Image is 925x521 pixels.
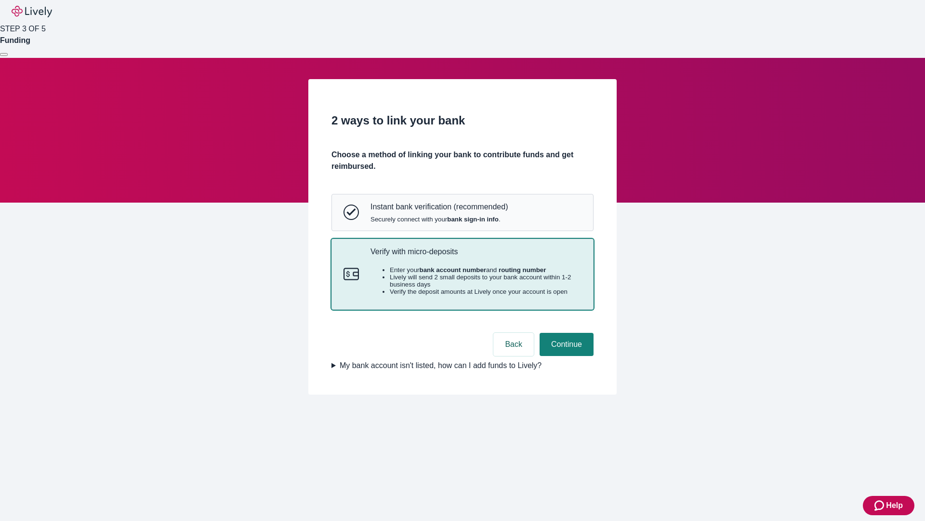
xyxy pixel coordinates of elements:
h4: Choose a method of linking your bank to contribute funds and get reimbursed. [331,149,594,172]
svg: Instant bank verification [344,205,359,220]
strong: bank account number [420,266,487,274]
h2: 2 ways to link your bank [331,112,594,129]
button: Back [493,333,534,356]
img: Lively [12,6,52,17]
li: Verify the deposit amounts at Lively once your account is open [390,288,581,295]
button: Micro-depositsVerify with micro-depositsEnter yourbank account numberand routing numberLively wil... [332,239,593,310]
li: Enter your and [390,266,581,274]
span: Help [886,500,903,511]
li: Lively will send 2 small deposits to your bank account within 1-2 business days [390,274,581,288]
svg: Micro-deposits [344,266,359,282]
strong: bank sign-in info [447,216,499,223]
summary: My bank account isn't listed, how can I add funds to Lively? [331,360,594,371]
button: Continue [540,333,594,356]
p: Verify with micro-deposits [370,247,581,256]
button: Zendesk support iconHelp [863,496,914,515]
button: Instant bank verificationInstant bank verification (recommended)Securely connect with yourbank si... [332,194,593,230]
svg: Zendesk support icon [874,500,886,511]
span: Securely connect with your . [370,216,508,223]
strong: routing number [499,266,546,274]
p: Instant bank verification (recommended) [370,202,508,211]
